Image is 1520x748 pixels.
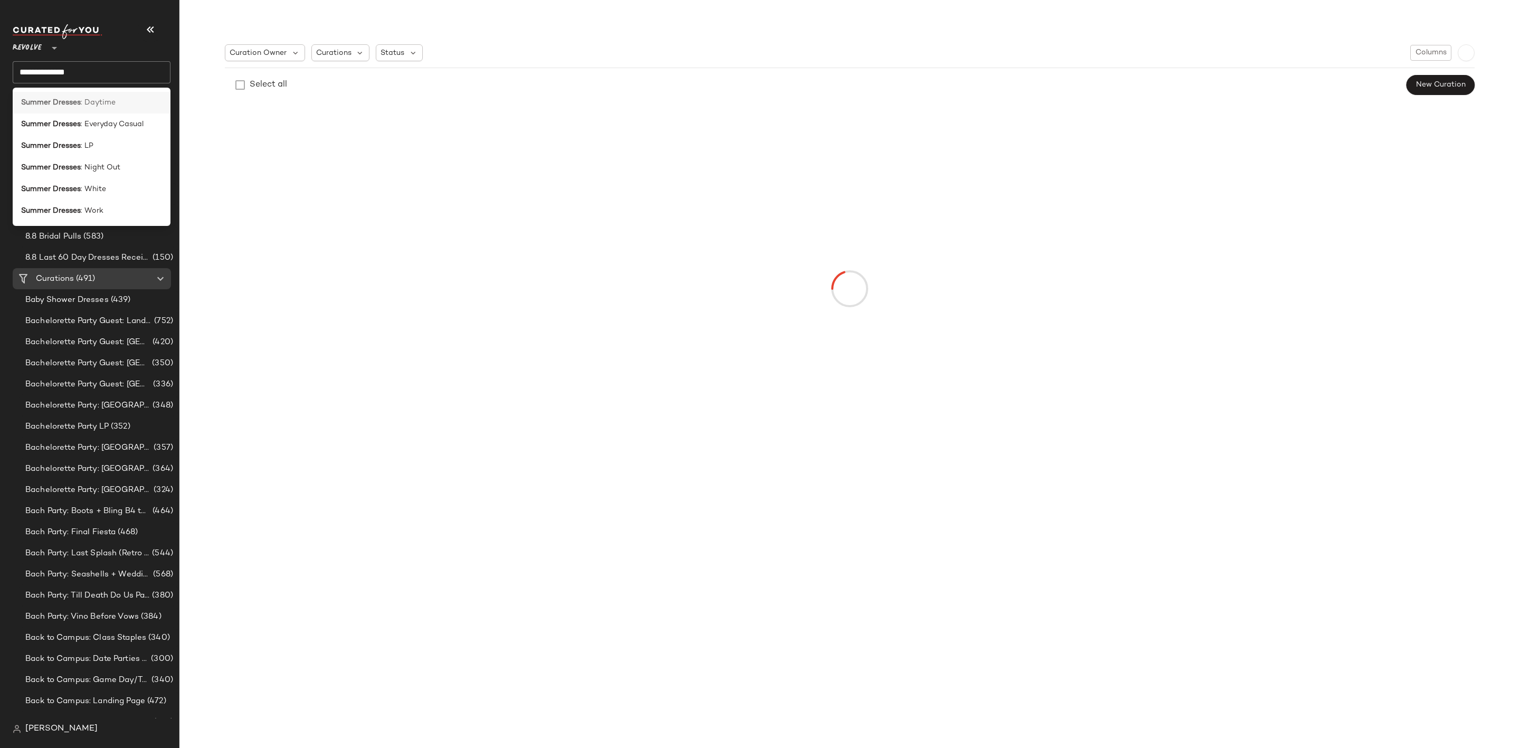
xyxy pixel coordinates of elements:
[25,378,151,391] span: Bachelorette Party Guest: [GEOGRAPHIC_DATA]
[13,725,21,733] img: svg%3e
[25,294,109,306] span: Baby Shower Dresses
[17,105,27,115] img: svg%3e
[25,231,81,243] span: 8.8 Bridal Pulls
[13,24,102,39] img: cfy_white_logo.C9jOOHJF.svg
[25,674,149,686] span: Back to Campus: Game Day/Tailgates
[25,463,150,475] span: Bachelorette Party: [GEOGRAPHIC_DATA]
[81,231,103,243] span: (583)
[25,252,150,264] span: 8.8 Last 60 Day Dresses Receipts Best-Sellers
[25,357,150,370] span: Bachelorette Party Guest: [GEOGRAPHIC_DATA]
[109,294,131,306] span: (439)
[25,484,151,496] span: Bachelorette Party: [GEOGRAPHIC_DATA]
[150,505,173,517] span: (464)
[109,421,130,433] span: (352)
[25,505,150,517] span: Bach Party: Boots + Bling B4 the Ring
[25,167,112,179] span: 8.11-8.15 AM Newness
[149,674,173,686] span: (340)
[151,484,173,496] span: (324)
[25,723,98,735] span: [PERSON_NAME]
[151,716,173,728] span: (416)
[25,632,146,644] span: Back to Campus: Class Staples
[1415,81,1466,89] span: New Curation
[25,569,151,581] span: Bach Party: Seashells + Wedding Bells
[25,547,150,560] span: Bach Party: Last Splash (Retro [GEOGRAPHIC_DATA])
[25,611,139,623] span: Bach Party: Vino Before Vows
[36,125,83,137] span: All Products
[105,146,117,158] span: (5)
[1415,49,1447,57] span: Columns
[151,442,173,454] span: (357)
[25,442,151,454] span: Bachelorette Party: [GEOGRAPHIC_DATA]
[25,421,109,433] span: Bachelorette Party LP
[25,526,116,538] span: Bach Party: Final Fiesta
[116,526,138,538] span: (468)
[139,611,161,623] span: (384)
[1407,75,1475,95] button: New Curation
[150,547,173,560] span: (544)
[316,48,351,59] span: Curations
[142,188,159,201] span: (66)
[151,569,173,581] span: (568)
[25,210,87,222] span: 8.8 Best-Sellers
[150,252,173,264] span: (150)
[25,188,142,201] span: 8.4-8.10 Western Best-Sellers
[230,48,287,59] span: Curation Owner
[13,36,42,55] span: Revolve
[25,695,145,707] span: Back to Campus: Landing Page
[149,653,173,665] span: (300)
[34,104,75,116] span: Dashboard
[25,315,152,327] span: Bachelorette Party Guest: Landing Page
[150,357,173,370] span: (350)
[150,590,173,602] span: (380)
[25,653,149,665] span: Back to Campus: Date Parties & Semi Formals
[250,79,287,91] div: Select all
[1410,45,1451,61] button: Columns
[25,716,151,728] span: Back to Campus: Night Out/House Parties
[152,315,173,327] span: (752)
[381,48,404,59] span: Status
[146,632,170,644] span: (340)
[36,146,105,158] span: Global Clipboards
[150,336,173,348] span: (420)
[145,695,166,707] span: (472)
[151,378,173,391] span: (336)
[74,273,95,285] span: (491)
[25,590,150,602] span: Bach Party: Till Death Do Us Party
[25,336,150,348] span: Bachelorette Party Guest: [GEOGRAPHIC_DATA]
[25,400,150,412] span: Bachelorette Party: [GEOGRAPHIC_DATA]
[150,400,173,412] span: (348)
[36,273,74,285] span: Curations
[87,210,109,222] span: (250)
[150,463,173,475] span: (364)
[112,167,137,179] span: (1176)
